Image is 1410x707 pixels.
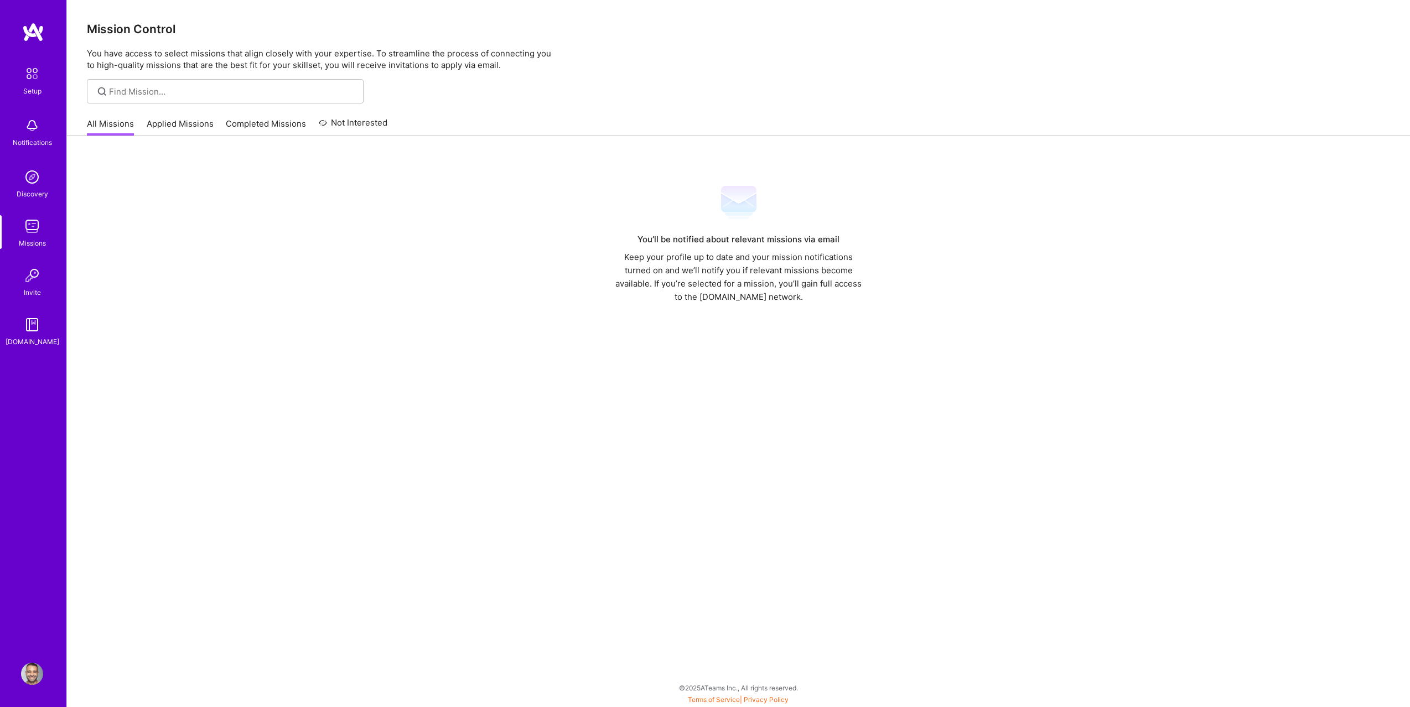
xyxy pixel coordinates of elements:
[147,118,214,136] a: Applied Missions
[21,264,43,287] img: Invite
[87,48,1390,71] p: You have access to select missions that align closely with your expertise. To streamline the proc...
[17,188,48,200] div: Discovery
[66,674,1410,701] div: © 2025 ATeams Inc., All rights reserved.
[226,118,306,136] a: Completed Missions
[18,663,46,685] a: User Avatar
[22,22,44,42] img: logo
[21,314,43,336] img: guide book
[96,85,108,98] i: icon SearchGrey
[13,137,52,148] div: Notifications
[744,695,789,704] a: Privacy Policy
[23,85,42,97] div: Setup
[688,695,740,704] a: Terms of Service
[6,336,59,347] div: [DOMAIN_NAME]
[21,115,43,137] img: bell
[24,287,41,298] div: Invite
[109,86,355,97] input: Find Mission...
[21,166,43,188] img: discovery
[611,251,867,304] div: Keep your profile up to date and your mission notifications turned on and we’ll notify you if rel...
[21,663,43,685] img: User Avatar
[19,237,46,249] div: Missions
[611,233,867,246] div: You’ll be notified about relevant missions via email
[87,118,134,136] a: All Missions
[87,22,1390,36] h3: Mission Control
[319,116,388,136] a: Not Interested
[721,185,756,220] img: Mail
[688,695,789,704] span: |
[21,215,43,237] img: teamwork
[20,62,44,85] img: setup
